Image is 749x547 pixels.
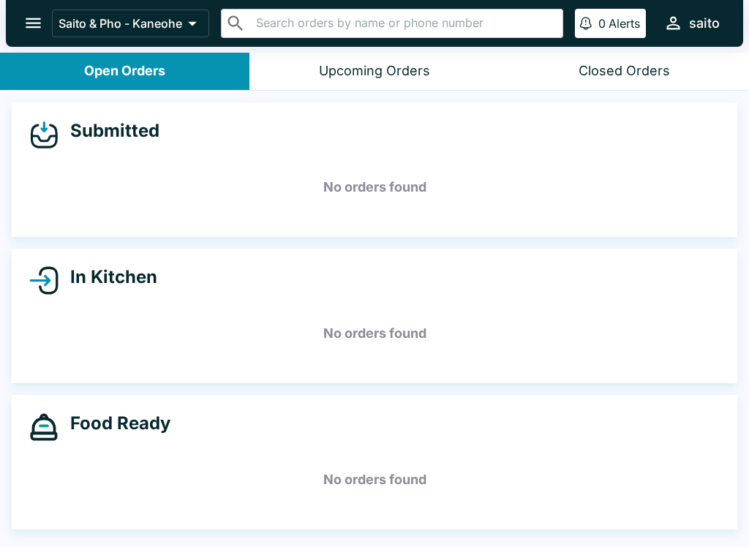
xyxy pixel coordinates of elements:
[59,412,170,434] h4: Food Ready
[59,120,159,142] h4: Submitted
[29,453,720,506] h5: No orders found
[15,4,52,42] button: open drawer
[252,13,557,34] input: Search orders by name or phone number
[658,7,726,39] button: saito
[59,266,157,288] h4: In Kitchen
[579,63,670,80] div: Closed Orders
[52,10,209,37] button: Saito & Pho - Kaneohe
[689,15,720,32] div: saito
[84,63,165,80] div: Open Orders
[59,16,182,31] p: Saito & Pho - Kaneohe
[609,16,640,31] p: Alerts
[319,63,430,80] div: Upcoming Orders
[29,307,720,360] h5: No orders found
[29,161,720,214] h5: No orders found
[598,16,606,31] p: 0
